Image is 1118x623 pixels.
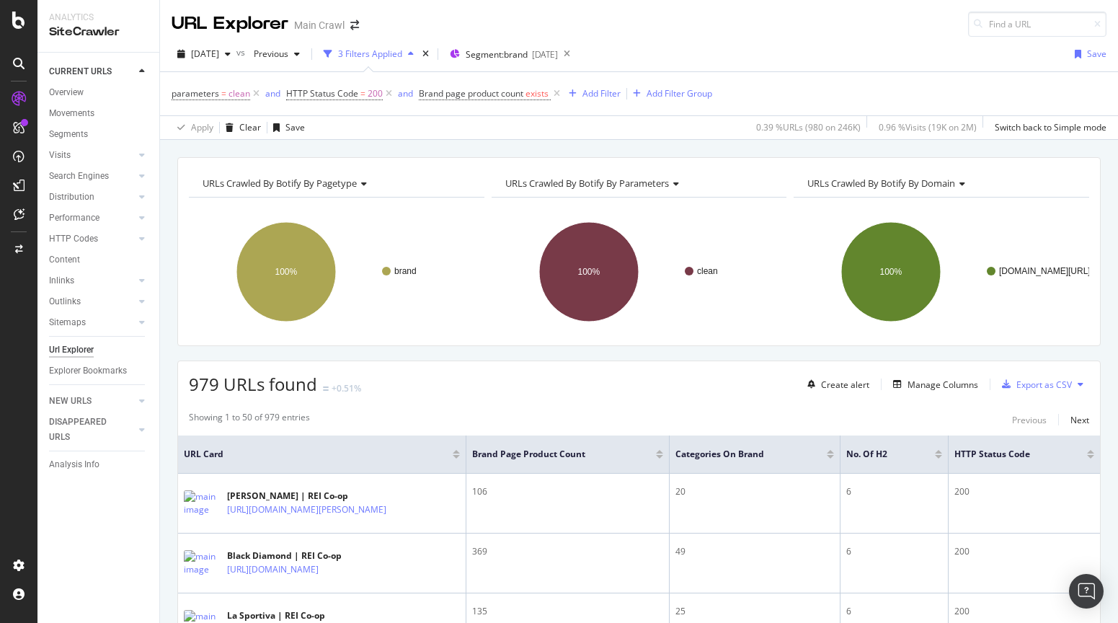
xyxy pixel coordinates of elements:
div: times [420,47,432,61]
span: Previous [248,48,288,60]
div: 49 [675,545,834,558]
span: HTTP Status Code [286,87,358,100]
div: CURRENT URLS [49,64,112,79]
div: 6 [846,605,942,618]
div: Analysis Info [49,457,99,472]
span: Segment: brand [466,48,528,61]
text: 100% [880,267,902,277]
img: Equal [323,386,329,391]
h4: URLs Crawled By Botify By parameters [502,172,774,195]
a: [URL][DOMAIN_NAME] [227,562,319,577]
div: Content [49,252,80,268]
img: main image [184,550,220,576]
div: Showing 1 to 50 of 979 entries [189,411,310,428]
button: and [398,87,413,100]
a: DISAPPEARED URLS [49,415,135,445]
div: Open Intercom Messenger [1069,574,1104,609]
button: Create alert [802,373,869,396]
span: 979 URLs found [189,372,317,396]
div: URL Explorer [172,12,288,36]
button: Add Filter Group [627,85,712,102]
div: Performance [49,211,99,226]
div: Segments [49,127,88,142]
span: exists [525,87,549,100]
div: 135 [472,605,663,618]
a: Outlinks [49,294,135,309]
button: Previous [1012,411,1047,428]
div: Sitemaps [49,315,86,330]
button: Add Filter [563,85,621,102]
button: Manage Columns [887,376,978,393]
svg: A chart. [189,209,484,335]
text: clean [697,266,718,276]
span: parameters [172,87,219,100]
div: Save [1087,48,1106,60]
div: Save [285,121,305,133]
div: Explorer Bookmarks [49,363,127,379]
div: Movements [49,106,94,121]
a: HTTP Codes [49,231,135,247]
div: 0.39 % URLs ( 980 on 246K ) [756,121,861,133]
text: [DOMAIN_NAME][URL] [999,266,1091,276]
a: Distribution [49,190,135,205]
img: main image [184,490,220,516]
span: Brand page product count [419,87,523,100]
span: = [221,87,226,100]
div: Previous [1012,414,1047,426]
span: URLs Crawled By Botify By parameters [505,177,669,190]
div: A chart. [492,209,787,335]
div: Outlinks [49,294,81,309]
div: [PERSON_NAME] | REI Co-op [227,490,449,503]
button: Next [1070,411,1089,428]
a: Inlinks [49,273,135,288]
div: Analytics [49,12,148,24]
div: 0.96 % Visits ( 19K on 2M ) [879,121,977,133]
span: URL Card [184,448,449,461]
span: URLs Crawled By Botify By domain [807,177,955,190]
div: Url Explorer [49,343,94,358]
div: Distribution [49,190,94,205]
button: Save [267,116,305,139]
button: Segment:brand[DATE] [444,43,558,66]
button: Save [1069,43,1106,66]
span: 200 [368,84,383,104]
div: HTTP Codes [49,231,98,247]
div: 200 [954,485,1094,498]
span: URLs Crawled By Botify By pagetype [203,177,357,190]
a: Segments [49,127,149,142]
span: Brand page product count [472,448,634,461]
div: 20 [675,485,834,498]
a: Url Explorer [49,343,149,358]
span: Categories on Brand [675,448,805,461]
div: Export as CSV [1016,379,1072,391]
a: Content [49,252,149,268]
button: and [265,87,280,100]
div: +0.51% [332,382,361,394]
button: Previous [248,43,306,66]
a: Sitemaps [49,315,135,330]
h4: URLs Crawled By Botify By domain [804,172,1076,195]
span: 2025 Oct. 7th [191,48,219,60]
div: arrow-right-arrow-left [350,20,359,30]
span: HTTP Status Code [954,448,1065,461]
button: [DATE] [172,43,236,66]
div: and [398,87,413,100]
div: 106 [472,485,663,498]
div: 369 [472,545,663,558]
text: 100% [577,267,600,277]
button: 3 Filters Applied [318,43,420,66]
div: Add Filter Group [647,87,712,100]
div: Overview [49,85,84,100]
span: clean [229,84,250,104]
div: 200 [954,605,1094,618]
svg: A chart. [794,209,1089,335]
div: Next [1070,414,1089,426]
div: NEW URLS [49,394,92,409]
span: vs [236,46,248,58]
span: No. of H2 [846,448,913,461]
a: CURRENT URLS [49,64,135,79]
div: Manage Columns [908,379,978,391]
div: Create alert [821,379,869,391]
